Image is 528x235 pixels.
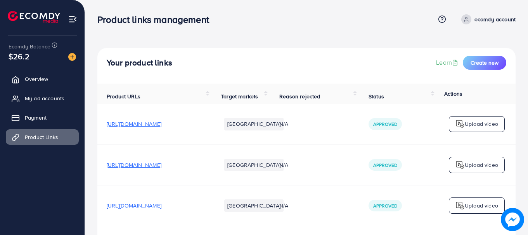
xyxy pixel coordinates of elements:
[25,94,64,102] span: My ad accounts
[97,14,215,25] h3: Product links management
[373,121,397,127] span: Approved
[455,160,465,170] img: logo
[455,119,465,129] img: logo
[471,59,499,67] span: Create new
[25,133,58,141] span: Product Links
[8,11,60,23] img: logo
[107,93,140,100] span: Product URLs
[224,159,284,171] li: [GEOGRAPHIC_DATA]
[6,91,79,106] a: My ad accounts
[6,71,79,87] a: Overview
[458,14,516,24] a: ecomdy account
[221,93,258,100] span: Target markets
[107,120,161,128] span: [URL][DOMAIN_NAME]
[436,58,460,67] a: Learn
[25,114,47,122] span: Payment
[369,93,384,100] span: Status
[463,56,506,70] button: Create new
[107,161,161,169] span: [URL][DOMAIN_NAME]
[465,160,498,170] p: Upload video
[9,51,29,62] span: $26.2
[68,53,76,61] img: image
[224,199,284,212] li: [GEOGRAPHIC_DATA]
[444,90,462,98] span: Actions
[455,201,465,210] img: logo
[373,162,397,168] span: Approved
[224,118,284,130] li: [GEOGRAPHIC_DATA]
[279,202,288,209] span: N/A
[279,120,288,128] span: N/A
[6,110,79,125] a: Payment
[373,202,397,209] span: Approved
[107,202,161,209] span: [URL][DOMAIN_NAME]
[25,75,48,83] span: Overview
[474,15,516,24] p: ecomdy account
[9,43,50,50] span: Ecomdy Balance
[465,201,498,210] p: Upload video
[68,15,77,24] img: menu
[501,208,524,231] img: image
[6,129,79,145] a: Product Links
[465,119,498,129] p: Upload video
[279,93,320,100] span: Reason rejected
[279,161,288,169] span: N/A
[107,58,172,68] h4: Your product links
